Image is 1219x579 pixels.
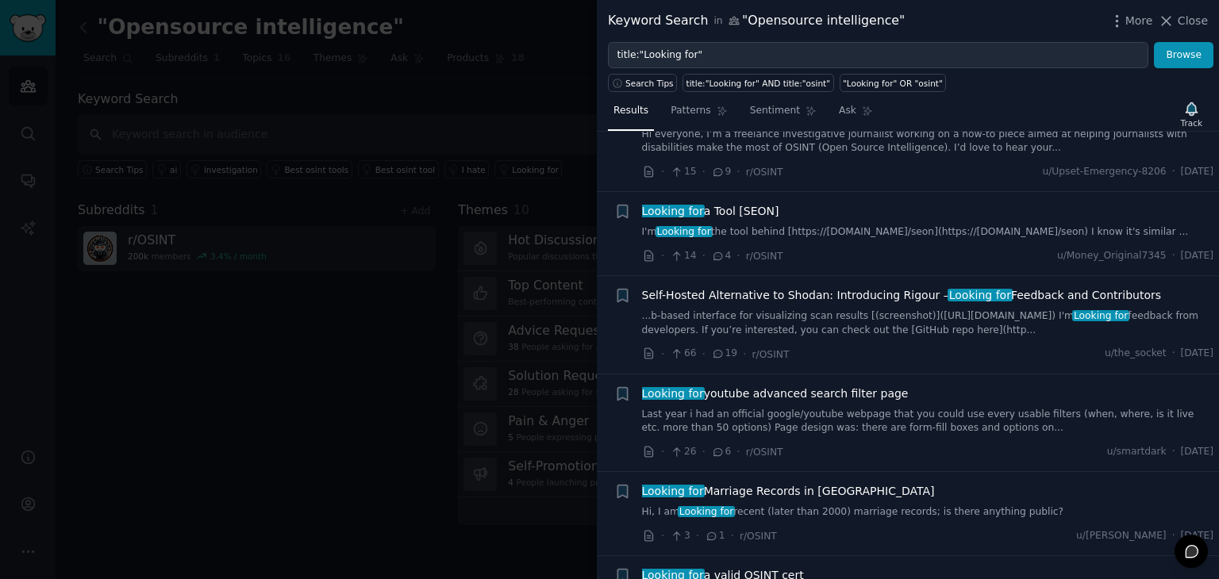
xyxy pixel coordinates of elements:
[1109,13,1153,29] button: More
[642,385,909,402] a: Looking foryoutube advanced search filter page
[711,347,737,361] span: 19
[670,249,696,263] span: 14
[702,247,706,264] span: ·
[1181,529,1213,543] span: [DATE]
[642,225,1214,240] a: I'mLooking forthe tool behind [https://[DOMAIN_NAME]/seon](https://[DOMAIN_NAME]/seon) I know it'...
[713,14,722,29] span: in
[702,443,706,460] span: ·
[1107,445,1167,459] span: u/smartdark
[743,346,746,362] span: ·
[746,447,783,458] span: r/OSINT
[642,505,1214,520] a: Hi, I amLooking forrecent (later than 2000) marriage records; is there anything public?
[1125,13,1153,29] span: More
[705,529,725,543] span: 1
[840,74,947,92] a: "Looking for" OR "osint"
[1172,165,1175,179] span: ·
[661,346,664,362] span: ·
[696,527,699,544] span: ·
[608,11,905,31] div: Keyword Search "Opensource intelligence"
[642,408,1214,435] a: Last year i had an official google/youtube webpage that you could use every usable filters (when,...
[642,203,779,220] span: a Tool [SEON]
[833,98,879,131] a: Ask
[711,249,731,263] span: 4
[1181,445,1213,459] span: [DATE]
[702,346,706,362] span: ·
[839,104,856,118] span: Ask
[608,74,677,92] button: Search Tips
[1175,98,1208,131] button: Track
[642,203,779,220] a: Looking fora Tool [SEON]
[661,443,664,460] span: ·
[1154,42,1213,69] button: Browse
[661,163,664,180] span: ·
[661,527,664,544] span: ·
[642,287,1162,304] span: Self-Hosted Alternative to Shodan: Introducing Rigour – Feedback and Contributors
[625,78,674,89] span: Search Tips
[1172,529,1175,543] span: ·
[736,163,740,180] span: ·
[665,98,733,131] a: Patterns
[746,251,783,262] span: r/OSINT
[736,443,740,460] span: ·
[661,247,664,264] span: ·
[670,165,696,179] span: 15
[750,104,800,118] span: Sentiment
[731,527,734,544] span: ·
[678,506,735,517] span: Looking for
[670,445,696,459] span: 26
[752,349,790,360] span: r/OSINT
[1042,165,1166,179] span: u/Upset-Emergency-8206
[1172,347,1175,361] span: ·
[1181,117,1202,128] div: Track
[670,347,696,361] span: 66
[948,289,1013,301] span: Looking for
[608,98,654,131] a: Results
[702,163,706,180] span: ·
[642,483,935,500] span: Marriage Records in [GEOGRAPHIC_DATA]
[1181,347,1213,361] span: [DATE]
[613,104,648,118] span: Results
[736,247,740,264] span: ·
[671,104,710,118] span: Patterns
[744,98,822,131] a: Sentiment
[608,42,1148,69] input: Try a keyword related to your business
[642,309,1214,337] a: ...b-based interface for visualizing scan results [(screenshot)]([URL][DOMAIN_NAME]) I'mLooking f...
[1076,529,1167,543] span: u/[PERSON_NAME]
[1172,249,1175,263] span: ·
[642,287,1162,304] a: Self-Hosted Alternative to Shodan: Introducing Rigour –Looking forFeedback and Contributors
[711,165,731,179] span: 9
[1057,249,1167,263] span: u/Money_Original7345
[656,226,713,237] span: Looking for
[740,531,777,542] span: r/OSINT
[1181,165,1213,179] span: [DATE]
[711,445,731,459] span: 6
[1158,13,1208,29] button: Close
[640,485,706,497] span: Looking for
[686,78,830,89] div: title:"Looking for" AND title:"osint"
[683,74,833,92] a: title:"Looking for" AND title:"osint"
[1172,445,1175,459] span: ·
[642,385,909,402] span: youtube advanced search filter page
[1072,310,1129,321] span: Looking for
[746,167,783,178] span: r/OSINT
[1178,13,1208,29] span: Close
[670,529,690,543] span: 3
[642,128,1214,155] a: Hi everyone, I’m a freelance investigative journalist working on a how-to piece aimed at helping ...
[640,205,706,217] span: Looking for
[640,387,706,400] span: Looking for
[843,78,943,89] div: "Looking for" OR "osint"
[1181,249,1213,263] span: [DATE]
[642,483,935,500] a: Looking forMarriage Records in [GEOGRAPHIC_DATA]
[1105,347,1167,361] span: u/the_socket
